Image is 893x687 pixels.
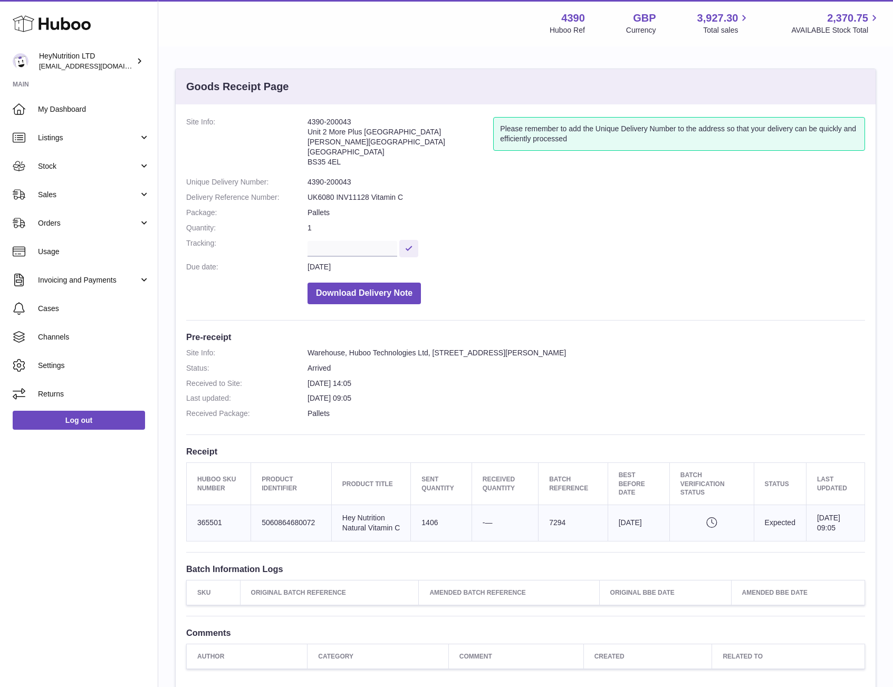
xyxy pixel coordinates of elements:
[608,505,669,541] td: [DATE]
[186,331,865,343] h3: Pre-receipt
[240,580,419,605] th: Original Batch Reference
[308,223,865,233] dd: 1
[38,275,139,285] span: Invoicing and Payments
[187,463,251,505] th: Huboo SKU Number
[38,247,150,257] span: Usage
[712,644,865,669] th: Related to
[186,192,308,202] dt: Delivery Reference Number:
[186,393,308,403] dt: Last updated:
[550,25,585,35] div: Huboo Ref
[791,25,880,35] span: AVAILABLE Stock Total
[38,133,139,143] span: Listings
[599,580,731,605] th: Original BBE Date
[308,348,865,358] dd: Warehouse, Huboo Technologies Ltd, [STREET_ADDRESS][PERSON_NAME]
[186,379,308,389] dt: Received to Site:
[251,463,332,505] th: Product Identifier
[493,117,865,151] div: Please remember to add the Unique Delivery Number to the address so that your delivery can be qui...
[186,208,308,218] dt: Package:
[608,463,669,505] th: Best Before Date
[308,192,865,202] dd: UK6080 INV11128 Vitamin C
[308,363,865,373] dd: Arrived
[308,283,421,304] button: Download Delivery Note
[669,463,754,505] th: Batch Verification Status
[331,505,410,541] td: Hey Nutrition Natural Vitamin C
[331,463,410,505] th: Product title
[731,580,865,605] th: Amended BBE Date
[187,580,241,605] th: SKU
[13,411,145,430] a: Log out
[38,332,150,342] span: Channels
[186,446,865,457] h3: Receipt
[38,218,139,228] span: Orders
[827,11,868,25] span: 2,370.75
[186,409,308,419] dt: Received Package:
[308,117,493,172] address: 4390-200043 Unit 2 More Plus [GEOGRAPHIC_DATA] [PERSON_NAME][GEOGRAPHIC_DATA] [GEOGRAPHIC_DATA] B...
[186,223,308,233] dt: Quantity:
[806,505,865,541] td: [DATE] 09:05
[308,644,448,669] th: Category
[187,505,251,541] td: 365501
[38,389,150,399] span: Returns
[308,393,865,403] dd: [DATE] 09:05
[472,505,538,541] td: -—
[697,11,751,35] a: 3,927.30 Total sales
[308,262,865,272] dd: [DATE]
[308,177,865,187] dd: 4390-200043
[186,627,865,638] h3: Comments
[308,208,865,218] dd: Pallets
[754,463,806,505] th: Status
[754,505,806,541] td: Expected
[411,505,472,541] td: 1406
[633,11,656,25] strong: GBP
[13,53,28,69] img: info@heynutrition.com
[186,262,308,272] dt: Due date:
[806,463,865,505] th: Last updated
[186,117,308,172] dt: Site Info:
[186,563,865,575] h3: Batch Information Logs
[539,505,608,541] td: 7294
[472,463,538,505] th: Received Quantity
[697,11,738,25] span: 3,927.30
[411,463,472,505] th: Sent Quantity
[186,238,308,257] dt: Tracking:
[39,51,134,71] div: HeyNutrition LTD
[791,11,880,35] a: 2,370.75 AVAILABLE Stock Total
[448,644,583,669] th: Comment
[626,25,656,35] div: Currency
[186,363,308,373] dt: Status:
[251,505,332,541] td: 5060864680072
[38,361,150,371] span: Settings
[38,104,150,114] span: My Dashboard
[539,463,608,505] th: Batch Reference
[187,644,308,669] th: Author
[583,644,712,669] th: Created
[308,379,865,389] dd: [DATE] 14:05
[186,348,308,358] dt: Site Info:
[38,161,139,171] span: Stock
[38,190,139,200] span: Sales
[38,304,150,314] span: Cases
[308,409,865,419] dd: Pallets
[186,80,289,94] h3: Goods Receipt Page
[419,580,599,605] th: Amended Batch Reference
[186,177,308,187] dt: Unique Delivery Number:
[561,11,585,25] strong: 4390
[39,62,155,70] span: [EMAIL_ADDRESS][DOMAIN_NAME]
[703,25,750,35] span: Total sales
